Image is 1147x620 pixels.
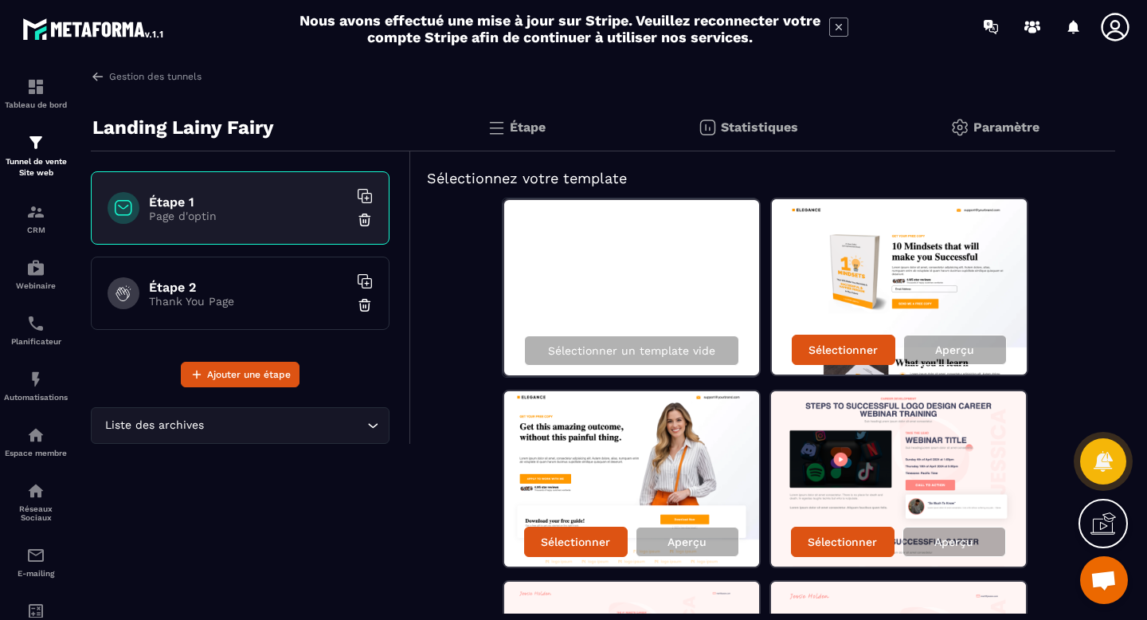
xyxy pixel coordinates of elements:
span: Liste des archives [101,417,207,434]
img: formation [26,202,45,222]
h6: Étape 1 [149,194,348,210]
input: Search for option [207,417,363,434]
img: stats.20deebd0.svg [698,118,717,137]
p: Tableau de bord [4,100,68,109]
p: Paramètre [973,120,1039,135]
img: trash [357,297,373,313]
p: Webinaire [4,281,68,290]
img: bars.0d591741.svg [487,118,506,137]
button: Ajouter une étape [181,362,299,387]
img: scheduler [26,314,45,333]
img: automations [26,258,45,277]
img: image [772,199,1027,375]
a: emailemailE-mailing [4,534,68,590]
img: formation [26,133,45,152]
p: Aperçu [934,536,973,548]
img: logo [22,14,166,43]
a: formationformationTableau de bord [4,65,68,121]
a: formationformationTunnel de vente Site web [4,121,68,190]
p: Sélectionner [541,536,610,548]
p: Sélectionner un template vide [548,344,715,357]
p: Statistiques [721,120,798,135]
p: Automatisations [4,393,68,402]
img: arrow [91,69,105,84]
a: automationsautomationsWebinaire [4,246,68,302]
div: Search for option [91,407,390,444]
img: trash [357,212,373,228]
img: setting-gr.5f69749f.svg [950,118,969,137]
a: automationsautomationsAutomatisations [4,358,68,414]
p: Étape [510,120,546,135]
a: formationformationCRM [4,190,68,246]
p: Réseaux Sociaux [4,504,68,522]
p: Thank You Page [149,295,348,308]
img: social-network [26,481,45,500]
a: Ouvrir le chat [1080,556,1128,604]
img: automations [26,426,45,445]
p: Aperçu [935,343,974,356]
h5: Sélectionnez votre template [427,167,1099,190]
p: Planificateur [4,337,68,346]
p: CRM [4,226,68,234]
p: Sélectionner [808,343,878,356]
p: Sélectionner [808,536,877,548]
img: image [504,391,759,567]
img: image [771,391,1026,567]
p: Landing Lainy Fairy [92,112,274,143]
a: social-networksocial-networkRéseaux Sociaux [4,469,68,534]
p: E-mailing [4,569,68,578]
a: automationsautomationsEspace membre [4,414,68,469]
a: schedulerschedulerPlanificateur [4,302,68,358]
h6: Étape 2 [149,280,348,295]
a: Gestion des tunnels [91,69,202,84]
p: Page d'optin [149,210,348,222]
p: Tunnel de vente Site web [4,156,68,179]
p: Aperçu [667,536,707,548]
img: formation [26,77,45,96]
img: automations [26,370,45,389]
img: email [26,546,45,565]
h2: Nous avons effectué une mise à jour sur Stripe. Veuillez reconnecter votre compte Stripe afin de ... [299,12,821,45]
p: Espace membre [4,449,68,457]
span: Ajouter une étape [207,367,291,383]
